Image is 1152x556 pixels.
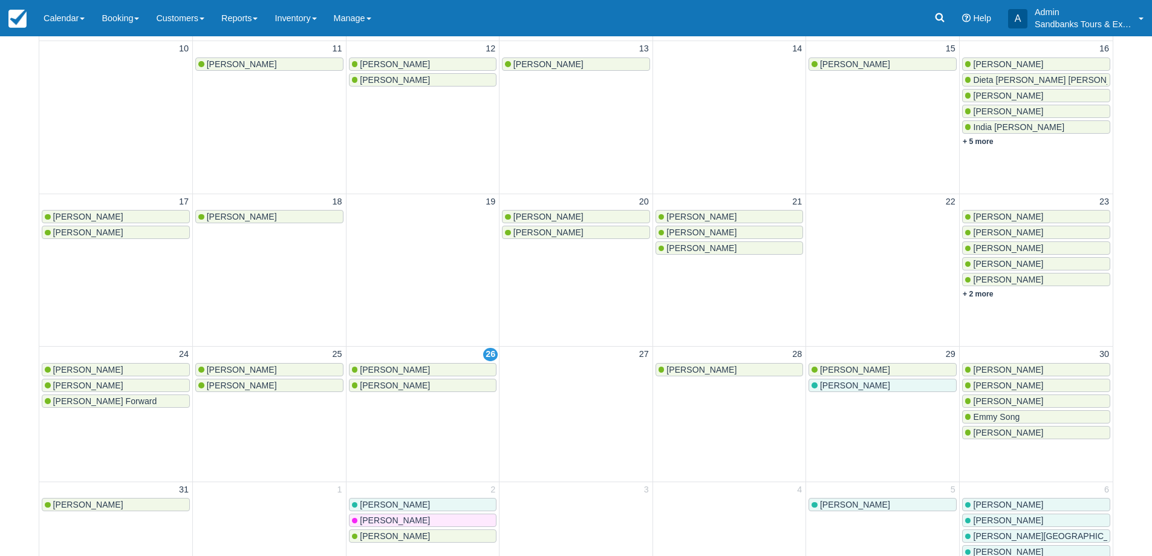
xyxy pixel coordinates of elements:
span: [PERSON_NAME] [360,531,430,541]
a: [PERSON_NAME] [349,363,497,376]
a: India [PERSON_NAME] [962,120,1110,134]
a: 10 [177,42,191,56]
span: [PERSON_NAME][GEOGRAPHIC_DATA] [973,531,1132,541]
a: 12 [483,42,498,56]
span: [PERSON_NAME] [666,227,737,237]
a: [PERSON_NAME] [195,57,343,71]
a: 23 [1097,195,1111,209]
a: 22 [943,195,958,209]
a: 13 [637,42,651,56]
a: [PERSON_NAME] Forward [42,394,190,408]
a: [PERSON_NAME] [656,241,804,255]
p: Sandbanks Tours & Experiences [1035,18,1131,30]
a: [PERSON_NAME] [349,73,497,87]
a: [PERSON_NAME] [962,226,1110,239]
span: [PERSON_NAME] [513,212,584,221]
a: 15 [943,42,958,56]
span: [PERSON_NAME] [513,227,584,237]
span: [PERSON_NAME] [53,381,123,390]
span: [PERSON_NAME] [973,91,1043,100]
div: A [1008,9,1027,28]
a: 31 [177,483,191,497]
a: [PERSON_NAME] [502,226,650,239]
a: [PERSON_NAME] [349,57,497,71]
a: 20 [637,195,651,209]
span: [PERSON_NAME] [53,227,123,237]
span: [PERSON_NAME] [53,500,123,509]
span: [PERSON_NAME] [973,428,1043,437]
span: [PERSON_NAME] [973,365,1043,374]
a: [PERSON_NAME] [962,89,1110,102]
a: [PERSON_NAME] [962,498,1110,511]
a: [PERSON_NAME] [809,379,957,392]
span: Emmy Song [973,412,1020,422]
a: [PERSON_NAME] [962,210,1110,223]
span: Help [973,13,991,23]
a: [PERSON_NAME] [349,498,497,511]
a: [PERSON_NAME] [962,57,1110,71]
a: 4 [795,483,804,497]
a: [PERSON_NAME] [962,394,1110,408]
a: [PERSON_NAME] [962,514,1110,527]
a: 17 [177,195,191,209]
a: [PERSON_NAME] [502,57,650,71]
a: 27 [637,348,651,361]
a: [PERSON_NAME] [195,363,343,376]
a: 5 [948,483,958,497]
a: 11 [330,42,345,56]
a: [PERSON_NAME] [809,57,957,71]
span: [PERSON_NAME] [207,212,277,221]
a: 14 [790,42,804,56]
a: + 5 more [963,137,994,146]
a: 3 [642,483,651,497]
span: [PERSON_NAME] [973,106,1043,116]
a: [PERSON_NAME] [349,529,497,543]
a: [PERSON_NAME] [42,226,190,239]
a: 19 [483,195,498,209]
a: 18 [330,195,345,209]
a: 26 [483,348,498,361]
a: [PERSON_NAME][GEOGRAPHIC_DATA] [962,529,1110,543]
span: [PERSON_NAME] [973,396,1043,406]
a: 30 [1097,348,1111,361]
span: [PERSON_NAME] [973,259,1043,269]
span: [PERSON_NAME] [973,227,1043,237]
a: [PERSON_NAME] [42,379,190,392]
span: [PERSON_NAME] [513,59,584,69]
span: [PERSON_NAME] [207,59,277,69]
span: [PERSON_NAME] [666,243,737,253]
a: 6 [1102,483,1111,497]
a: [PERSON_NAME] [962,241,1110,255]
a: [PERSON_NAME] [962,363,1110,376]
a: [PERSON_NAME] [195,379,343,392]
span: [PERSON_NAME] [820,381,890,390]
a: [PERSON_NAME] [195,210,343,223]
span: [PERSON_NAME] [360,381,430,390]
span: [PERSON_NAME] [666,365,737,374]
span: India [PERSON_NAME] [973,122,1064,132]
span: Dieta [PERSON_NAME] [PERSON_NAME] [973,75,1138,85]
a: [PERSON_NAME] [349,514,497,527]
a: 16 [1097,42,1111,56]
a: [PERSON_NAME] [962,379,1110,392]
a: [PERSON_NAME] [962,105,1110,118]
a: [PERSON_NAME] [42,363,190,376]
a: [PERSON_NAME] [349,379,497,392]
span: [PERSON_NAME] [973,515,1043,525]
a: 1 [335,483,345,497]
a: 2 [488,483,498,497]
a: Dieta [PERSON_NAME] [PERSON_NAME] [962,73,1110,87]
a: Emmy Song [962,410,1110,424]
a: [PERSON_NAME] [962,426,1110,439]
span: [PERSON_NAME] [360,515,430,525]
a: [PERSON_NAME] [42,210,190,223]
span: [PERSON_NAME] [973,381,1043,390]
span: [PERSON_NAME] [207,381,277,390]
span: [PERSON_NAME] [973,212,1043,221]
span: [PERSON_NAME] [820,59,890,69]
i: Help [962,14,971,22]
a: [PERSON_NAME] [809,498,957,511]
a: [PERSON_NAME] [809,363,957,376]
span: [PERSON_NAME] [973,243,1043,253]
a: [PERSON_NAME] [656,363,804,376]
